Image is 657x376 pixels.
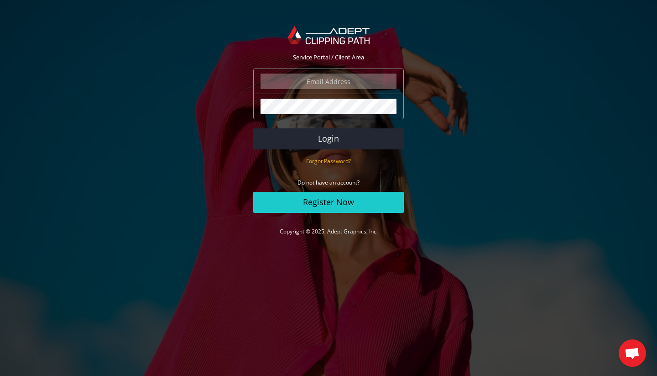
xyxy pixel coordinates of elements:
[253,128,404,149] button: Login
[280,228,378,235] a: Copyright © 2025, Adept Graphics, Inc.
[261,74,396,89] input: Email Address
[297,179,360,186] small: Do not have an account?
[253,192,404,213] a: Register Now
[287,26,369,44] img: Adept Graphics
[306,157,351,165] a: Forgot Password?
[619,339,646,367] div: Open chat
[293,53,364,61] span: Service Portal / Client Area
